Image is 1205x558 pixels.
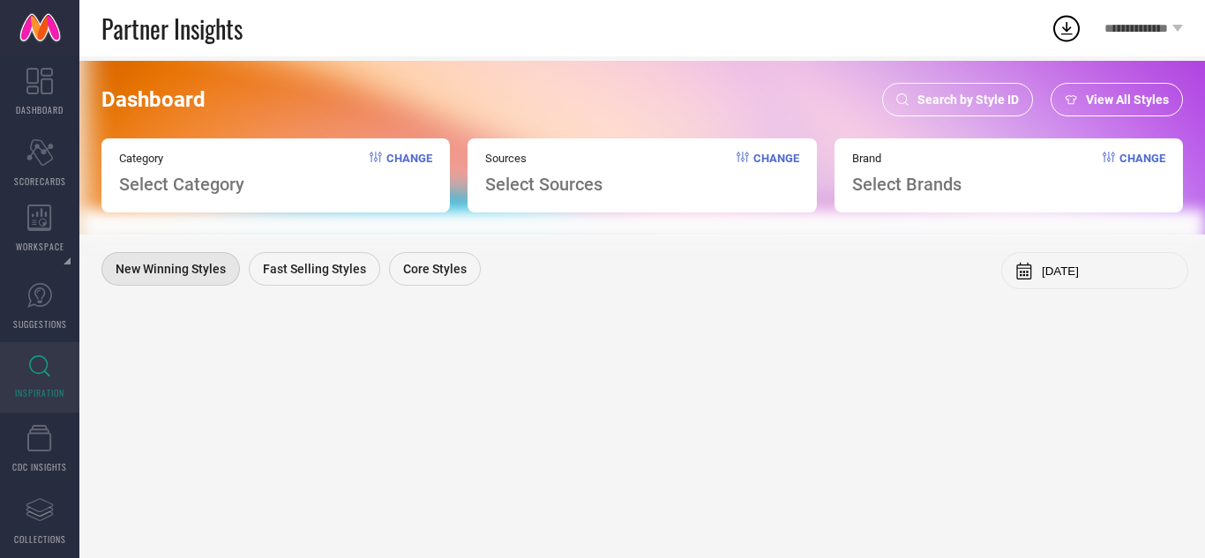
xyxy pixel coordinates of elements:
div: Open download list [1051,12,1082,44]
span: Partner Insights [101,11,243,47]
span: WORKSPACE [16,240,64,253]
span: SUGGESTIONS [13,317,67,331]
span: Brand [852,152,962,165]
span: Search by Style ID [917,93,1019,107]
span: Select Brands [852,174,962,195]
span: Change [1119,152,1165,195]
input: Select month [1042,264,1174,278]
span: View All Styles [1086,93,1169,107]
span: Sources [485,152,602,165]
span: Fast Selling Styles [263,262,366,276]
span: Change [753,152,799,195]
span: SCORECARDS [14,175,66,188]
span: New Winning Styles [116,262,226,276]
span: Select Category [119,174,244,195]
span: INSPIRATION [15,386,64,399]
span: DASHBOARD [16,103,64,116]
span: Category [119,152,244,165]
span: CDC INSIGHTS [12,460,67,473]
span: Dashboard [101,87,206,112]
span: Core Styles [403,262,467,276]
span: COLLECTIONS [14,532,66,546]
span: Change [386,152,432,195]
span: Select Sources [485,174,602,195]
